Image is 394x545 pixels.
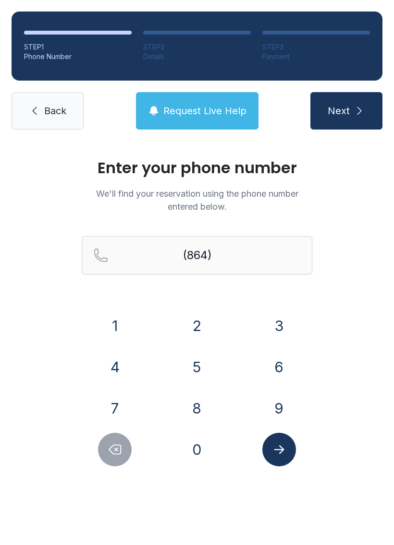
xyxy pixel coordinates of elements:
h1: Enter your phone number [82,160,312,176]
span: Request Live Help [163,104,246,118]
button: 9 [262,391,296,425]
div: Payment [262,52,370,61]
button: 8 [180,391,214,425]
button: Delete number [98,433,132,466]
button: 1 [98,309,132,343]
div: STEP 1 [24,42,132,52]
button: 4 [98,350,132,384]
button: 5 [180,350,214,384]
span: Next [328,104,350,118]
button: 6 [262,350,296,384]
p: We'll find your reservation using the phone number entered below. [82,187,312,213]
div: Details [143,52,251,61]
div: Phone Number [24,52,132,61]
span: Back [44,104,66,118]
div: STEP 3 [262,42,370,52]
button: 0 [180,433,214,466]
button: 3 [262,309,296,343]
button: 7 [98,391,132,425]
input: Reservation phone number [82,236,312,274]
button: 2 [180,309,214,343]
button: Submit lookup form [262,433,296,466]
div: STEP 2 [143,42,251,52]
